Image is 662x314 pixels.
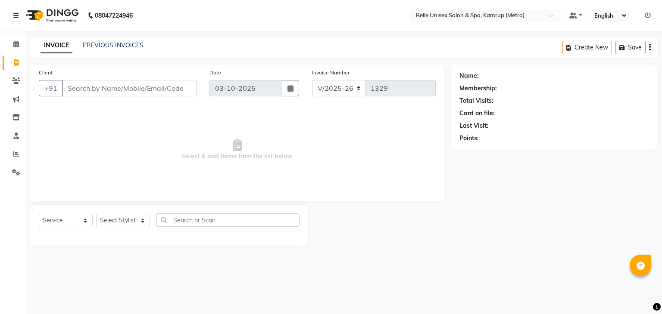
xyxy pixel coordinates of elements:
button: Create New [562,41,612,54]
img: logo [22,3,81,28]
div: Card on file: [459,109,495,118]
label: Invoice Number [312,69,350,77]
div: Name: [459,71,479,80]
b: 08047224946 [95,3,133,28]
input: Search or Scan [156,213,300,227]
a: INVOICE [41,38,72,53]
span: Select & add items from the list below [39,107,436,193]
iframe: chat widget [626,280,653,305]
div: Last Visit: [459,121,488,130]
button: +91 [39,80,63,96]
label: Client [39,69,53,77]
input: Search by Name/Mobile/Email/Code [62,80,197,96]
button: Save [615,41,646,54]
div: Total Visits: [459,96,493,105]
div: Points: [459,134,479,143]
a: PREVIOUS INVOICES [83,41,144,49]
div: Membership: [459,84,497,93]
label: Date [209,69,221,77]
